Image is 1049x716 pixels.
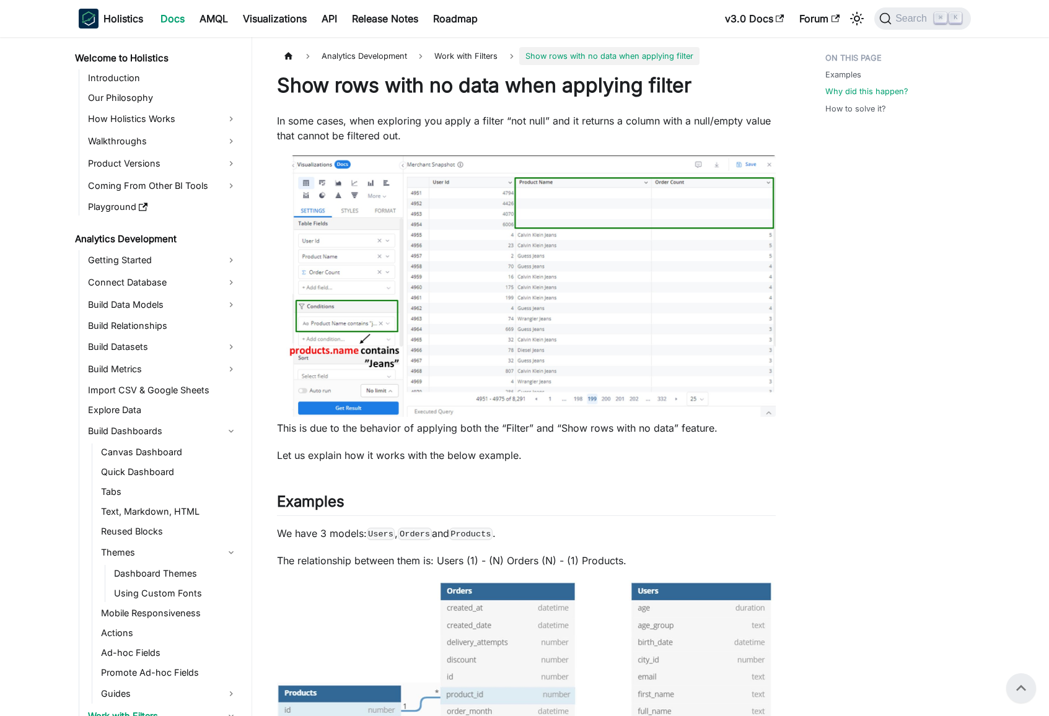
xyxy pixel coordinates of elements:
[277,113,776,143] p: In some cases, when exploring you apply a filter “not null” and it returns a column with a null/e...
[277,492,776,516] h2: Examples
[825,85,908,97] a: Why did this happen?
[97,664,241,681] a: Promote Ad-hoc Fields
[103,11,143,26] b: Holistics
[97,503,241,520] a: Text, Markdown, HTML
[97,605,241,622] a: Mobile Responsiveness
[84,401,241,419] a: Explore Data
[949,12,962,24] kbd: K
[97,483,241,500] a: Tabs
[79,9,143,28] a: HolisticsHolistics
[277,47,776,65] nav: Breadcrumbs
[367,528,395,540] code: Users
[277,526,776,541] p: We have 3 models: , and .
[153,9,192,28] a: Docs
[71,230,241,248] a: Analytics Development
[192,9,235,28] a: AMQL
[97,543,241,562] a: Themes
[277,73,776,98] h1: Show rows with no data when applying filter
[235,9,314,28] a: Visualizations
[97,684,241,704] a: Guides
[84,198,241,216] a: Playground
[874,7,970,30] button: Search (Command+K)
[315,47,413,65] span: Analytics Development
[428,47,504,65] span: Work with Filters
[892,13,934,24] span: Search
[934,12,947,24] kbd: ⌘
[84,273,241,292] a: Connect Database
[345,9,426,28] a: Release Notes
[84,154,241,173] a: Product Versions
[84,421,241,441] a: Build Dashboards
[84,250,241,270] a: Getting Started
[449,528,493,540] code: Products
[847,9,867,28] button: Switch between dark and light mode (currently light mode)
[426,9,485,28] a: Roadmap
[519,47,700,65] span: Show rows with no data when applying filter
[97,523,241,540] a: Reused Blocks
[97,624,241,642] a: Actions
[398,528,431,540] code: Orders
[84,317,241,334] a: Build Relationships
[110,565,241,582] a: Dashboard Themes
[314,9,345,28] a: API
[97,443,241,461] a: Canvas Dashboard
[84,69,241,87] a: Introduction
[277,155,776,417] img: Context
[66,37,252,716] nav: Docs sidebar
[277,47,301,65] a: Home page
[79,9,99,28] img: Holistics
[84,359,241,379] a: Build Metrics
[84,109,241,129] a: How Holistics Works
[84,89,241,107] a: Our Philosophy
[84,295,241,315] a: Build Data Models
[277,421,776,435] p: This is due to the behavior of applying both the “Filter” and “Show rows with no data” feature.
[84,176,241,196] a: Coming From Other BI Tools
[84,131,241,151] a: Walkthroughs
[825,103,886,115] a: How to solve it?
[84,382,241,399] a: Import CSV & Google Sheets
[1006,673,1036,703] button: Scroll back to top
[792,9,847,28] a: Forum
[277,448,776,463] p: Let us explain how it works with the below example.
[84,337,241,357] a: Build Datasets
[71,50,241,67] a: Welcome to Holistics
[718,9,792,28] a: v3.0 Docs
[110,585,241,602] a: Using Custom Fonts
[97,644,241,661] a: Ad-hoc Fields
[277,553,776,568] p: The relationship between them is: Users (1) - (N) Orders (N) - (1) Products.
[825,69,861,81] a: Examples
[97,463,241,481] a: Quick Dashboard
